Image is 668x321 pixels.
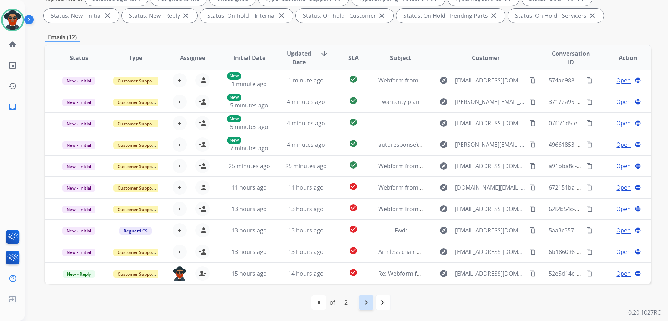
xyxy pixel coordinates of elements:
span: 25 minutes ago [229,162,270,170]
p: New [227,72,241,80]
mat-icon: content_copy [529,249,536,255]
p: New [227,115,241,122]
mat-icon: person_add [198,247,207,256]
mat-icon: arrow_downward [320,49,329,58]
mat-icon: check_circle [349,225,358,234]
span: Customer Support [113,206,160,213]
span: + [178,162,181,170]
mat-icon: content_copy [529,163,536,169]
span: + [178,183,181,192]
mat-icon: check_circle [349,268,358,277]
img: avatar [3,10,23,30]
span: 13 hours ago [231,205,267,213]
mat-icon: content_copy [586,141,593,148]
span: New - Reply [63,270,95,278]
mat-icon: explore [439,140,448,149]
button: + [173,180,187,195]
span: 5 minutes ago [230,123,268,131]
button: + [173,137,187,152]
mat-icon: person_add [198,205,207,213]
span: [EMAIL_ADDRESS][DOMAIN_NAME] [455,269,525,278]
span: 07ff71d5-e4fc-44ad-925c-400ce294f471 [549,119,653,127]
mat-icon: person_add [198,97,207,106]
span: Customer Support [113,77,160,85]
mat-icon: explore [439,119,448,127]
mat-icon: close [489,11,498,20]
span: 13 hours ago [231,226,267,234]
span: Re: Webform from [EMAIL_ADDRESS][DOMAIN_NAME] on [DATE] [378,270,550,277]
span: warranty plan [382,98,419,106]
mat-icon: language [635,99,641,105]
mat-icon: explore [439,183,448,192]
span: [EMAIL_ADDRESS][DOMAIN_NAME] [455,76,525,85]
span: [EMAIL_ADDRESS][DOMAIN_NAME] [455,119,525,127]
span: Webform from [EMAIL_ADDRESS][DOMAIN_NAME] on [DATE] [378,162,540,170]
mat-icon: explore [439,205,448,213]
span: [PERSON_NAME][EMAIL_ADDRESS][DOMAIN_NAME] [455,140,525,149]
p: New [227,94,241,101]
mat-icon: language [635,270,641,277]
mat-icon: content_copy [529,120,536,126]
mat-icon: content_copy [529,77,536,84]
p: Emails (12) [45,33,80,42]
span: Reguard CS [119,227,152,235]
span: SLA [348,54,359,62]
span: Customer Support [113,270,160,278]
mat-icon: home [8,40,17,49]
mat-icon: person_add [198,119,207,127]
mat-icon: person_add [198,183,207,192]
span: 49661853-3e79-427f-8f5f-d81771715d46 [549,141,655,149]
span: New - Initial [62,77,95,85]
mat-icon: last_page [379,298,388,307]
span: 25 minutes ago [285,162,327,170]
span: Customer Support [113,163,160,170]
mat-icon: check_circle [349,96,358,105]
span: 6b186098-5709-4983-8ea2-5019f60f5525 [549,248,656,256]
mat-icon: explore [439,97,448,106]
span: 672151ba-e769-4335-bf62-5f97c912258a [549,184,656,191]
span: 37172a95-ceb8-4c72-88ae-7bba6689c930 [549,98,659,106]
mat-icon: content_copy [529,227,536,234]
span: 13 hours ago [288,205,324,213]
mat-icon: check_circle [349,75,358,84]
span: Open [616,205,631,213]
span: Webform from [EMAIL_ADDRESS][DOMAIN_NAME] on [DATE] [378,205,540,213]
span: Customer Support [113,120,160,127]
span: 5aa3c357-e94a-4772-a1fd-822224c90d36 [549,226,657,234]
button: + [173,116,187,130]
span: Open [616,269,631,278]
mat-icon: check_circle [349,118,358,126]
div: Status: On-hold – Internal [200,9,293,23]
span: 15 hours ago [231,270,267,277]
span: [EMAIL_ADDRESS][DOMAIN_NAME] [455,226,525,235]
div: of [330,298,335,307]
mat-icon: explore [439,76,448,85]
p: 0.20.1027RC [628,308,661,317]
span: 13 hours ago [288,248,324,256]
span: Customer Support [113,184,160,192]
span: 7 minutes ago [230,144,268,152]
span: + [178,97,181,106]
span: 13 hours ago [231,248,267,256]
span: Open [616,76,631,85]
div: 2 [339,295,353,310]
div: Status: New - Initial [44,9,119,23]
span: + [178,205,181,213]
mat-icon: explore [439,226,448,235]
span: New - Initial [62,184,95,192]
span: Webform from [DOMAIN_NAME][EMAIL_ADDRESS][DOMAIN_NAME] on [DATE] [378,184,585,191]
button: + [173,202,187,216]
span: Armless chair hook broke - See images attached [378,248,508,256]
span: 574ae988-a263-460c-8316-d18101cb8cea [549,76,658,84]
span: New - Initial [62,163,95,170]
span: Customer Support [113,141,160,149]
button: + [173,95,187,109]
span: 1 minute ago [231,80,267,88]
mat-icon: person_add [198,226,207,235]
span: Assignee [180,54,205,62]
span: New - Initial [62,227,95,235]
div: Status: On Hold - Servicers [508,9,604,23]
span: Open [616,140,631,149]
span: + [178,247,181,256]
mat-icon: content_copy [586,77,593,84]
